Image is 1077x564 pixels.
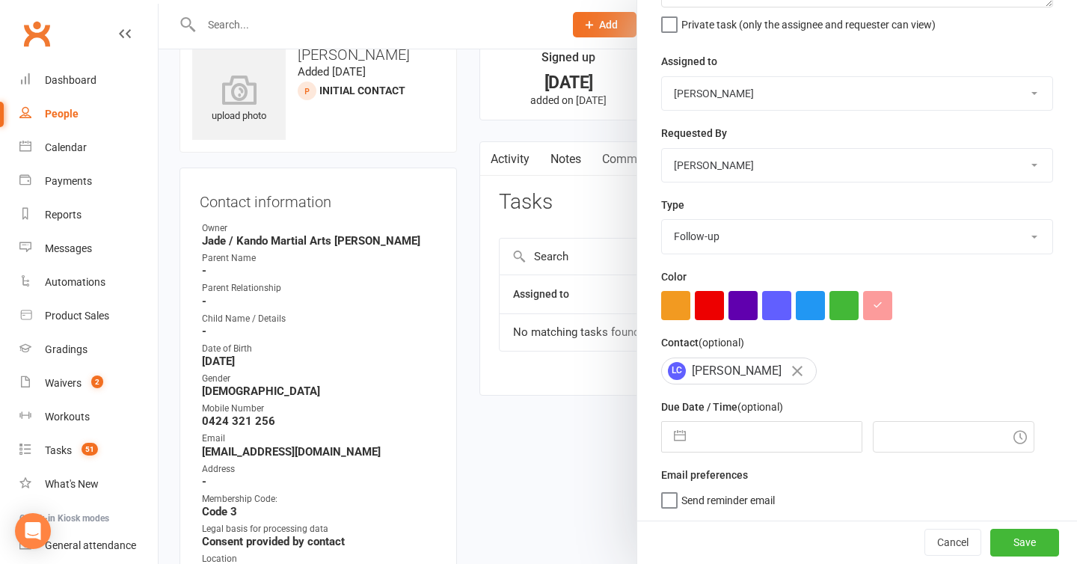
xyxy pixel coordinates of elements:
span: LC [668,362,686,380]
span: Send reminder email [681,489,775,506]
div: What's New [45,478,99,490]
a: Waivers 2 [19,367,158,400]
div: People [45,108,79,120]
small: (optional) [699,337,744,349]
label: Email preferences [661,467,748,483]
label: Assigned to [661,53,717,70]
label: Requested By [661,125,727,141]
a: Messages [19,232,158,266]
label: Contact [661,334,744,351]
div: Calendar [45,141,87,153]
div: Messages [45,242,92,254]
div: Automations [45,276,105,288]
a: Payments [19,165,158,198]
div: Reports [45,209,82,221]
div: Workouts [45,411,90,423]
button: Save [990,529,1059,556]
div: Dashboard [45,74,96,86]
a: Reports [19,198,158,232]
a: Gradings [19,333,158,367]
div: Product Sales [45,310,109,322]
span: 2 [91,376,103,388]
a: Workouts [19,400,158,434]
div: Payments [45,175,92,187]
div: General attendance [45,539,136,551]
span: 51 [82,443,98,456]
div: Waivers [45,377,82,389]
div: Open Intercom Messenger [15,513,51,549]
div: Tasks [45,444,72,456]
a: Product Sales [19,299,158,333]
a: People [19,97,158,131]
label: Due Date / Time [661,399,783,415]
small: (optional) [737,401,783,413]
label: Type [661,197,684,213]
a: Dashboard [19,64,158,97]
a: Clubworx [18,15,55,52]
a: Automations [19,266,158,299]
div: [PERSON_NAME] [661,358,817,384]
a: What's New [19,468,158,501]
a: General attendance kiosk mode [19,529,158,563]
button: Cancel [924,529,981,556]
div: Gradings [45,343,88,355]
span: Private task (only the assignee and requester can view) [681,13,936,31]
a: Calendar [19,131,158,165]
label: Color [661,269,687,285]
a: Tasks 51 [19,434,158,468]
